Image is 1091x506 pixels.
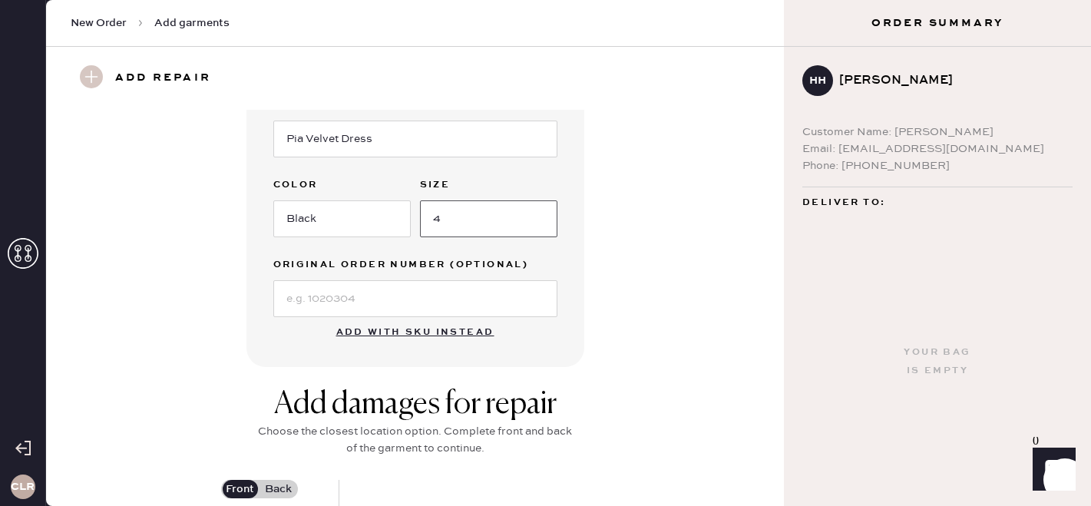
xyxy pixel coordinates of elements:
label: Color [273,176,411,194]
span: New Order [71,15,127,31]
div: [STREET_ADDRESS] APT 5 [GEOGRAPHIC_DATA] , CT 06511 [802,212,1073,270]
button: Add with SKU instead [327,317,504,348]
input: e.g. 1020304 [273,280,557,317]
input: e.g. Daisy 2 Pocket [273,121,557,157]
span: Deliver to: [802,193,885,212]
div: Phone: [PHONE_NUMBER] [802,157,1073,174]
h3: HH [809,75,826,86]
div: Add damages for repair [254,386,577,423]
label: Back [260,480,298,498]
div: [PERSON_NAME] [839,71,1060,90]
label: Front [221,480,260,498]
label: Original Order Number (Optional) [273,256,557,274]
h3: CLR [11,481,35,492]
div: Email: [EMAIL_ADDRESS][DOMAIN_NAME] [802,141,1073,157]
h3: Add repair [115,65,211,91]
iframe: Front Chat [1018,437,1084,503]
input: e.g. Navy [273,200,411,237]
div: Choose the closest location option. Complete front and back of the garment to continue. [254,423,577,457]
span: Add garments [154,15,230,31]
div: Customer Name: [PERSON_NAME] [802,124,1073,141]
label: Size [420,176,557,194]
h3: Order Summary [784,15,1091,31]
input: e.g. 30R [420,200,557,237]
div: Your bag is empty [904,343,970,380]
